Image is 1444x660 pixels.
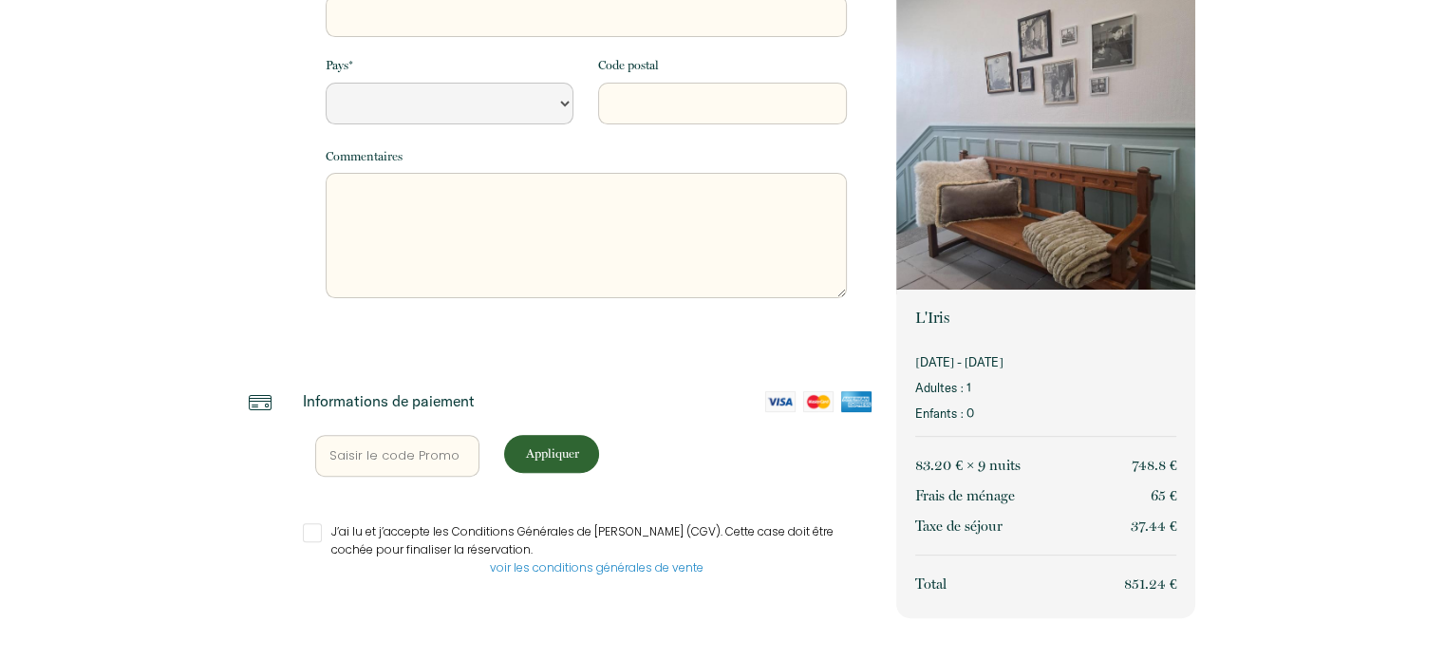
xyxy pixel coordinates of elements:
[511,444,592,462] p: Appliquer
[915,484,1015,507] p: Frais de ménage
[315,435,480,477] input: Saisir le code Promo
[1151,484,1177,507] p: 65 €
[915,515,1003,537] p: Taxe de séjour
[915,454,1021,477] p: 83.20 € × 9 nuit
[303,391,475,410] p: Informations de paiement
[915,309,1176,328] p: L'Iris
[504,435,599,473] button: Appliquer
[326,83,573,124] select: Default select example
[249,391,272,414] img: credit-card
[915,405,1176,423] p: Enfants : 0
[915,575,947,593] span: Total
[326,56,353,75] label: Pays
[1131,515,1177,537] p: 37.44 €
[1132,454,1177,477] p: 748.8 €
[915,353,1176,371] p: [DATE] - [DATE]
[803,391,834,412] img: mastercard
[490,559,703,575] a: voir les conditions générales de vente
[765,391,796,412] img: visa-card
[1015,457,1021,474] span: s
[1124,575,1177,593] span: 851.24 €
[326,147,403,166] label: Commentaires
[598,56,659,75] label: Code postal
[841,391,872,412] img: amex
[915,379,1176,397] p: Adultes : 1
